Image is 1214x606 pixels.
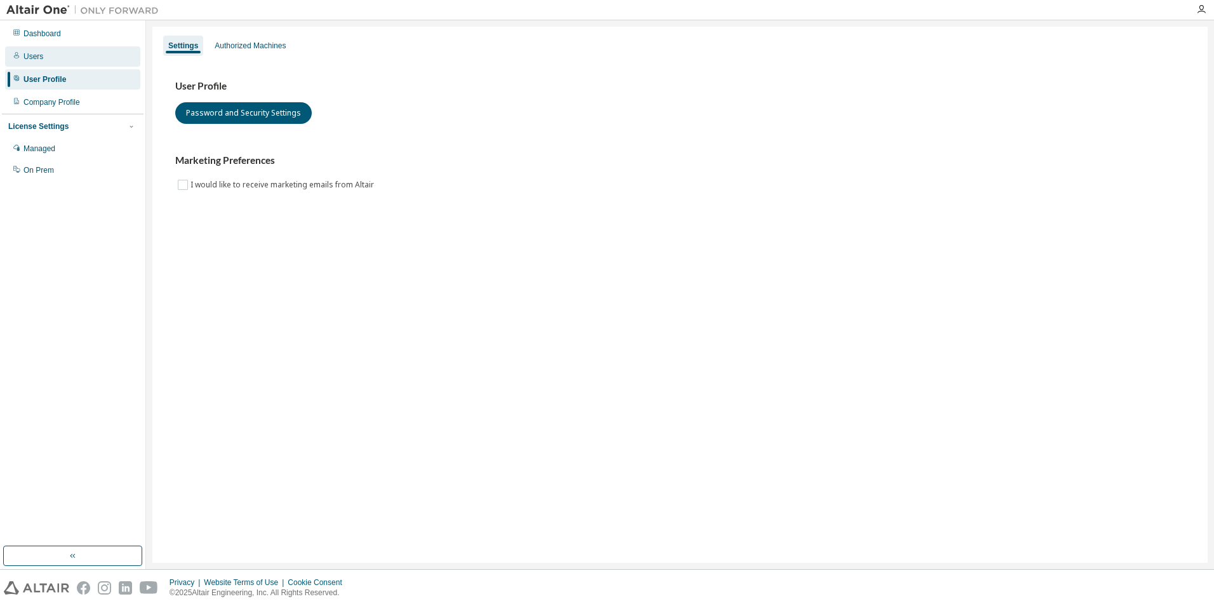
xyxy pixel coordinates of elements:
img: facebook.svg [77,581,90,595]
div: Privacy [170,577,204,588]
div: On Prem [23,165,54,175]
div: Managed [23,144,55,154]
button: Password and Security Settings [175,102,312,124]
div: User Profile [23,74,66,84]
div: Dashboard [23,29,61,39]
h3: User Profile [175,80,1185,93]
div: License Settings [8,121,69,131]
p: © 2025 Altair Engineering, Inc. All Rights Reserved. [170,588,350,598]
div: Company Profile [23,97,80,107]
img: youtube.svg [140,581,158,595]
img: linkedin.svg [119,581,132,595]
div: Authorized Machines [215,41,286,51]
h3: Marketing Preferences [175,154,1185,167]
img: instagram.svg [98,581,111,595]
img: Altair One [6,4,165,17]
div: Users [23,51,43,62]
div: Settings [168,41,198,51]
div: Website Terms of Use [204,577,288,588]
img: altair_logo.svg [4,581,69,595]
label: I would like to receive marketing emails from Altair [190,177,377,192]
div: Cookie Consent [288,577,349,588]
